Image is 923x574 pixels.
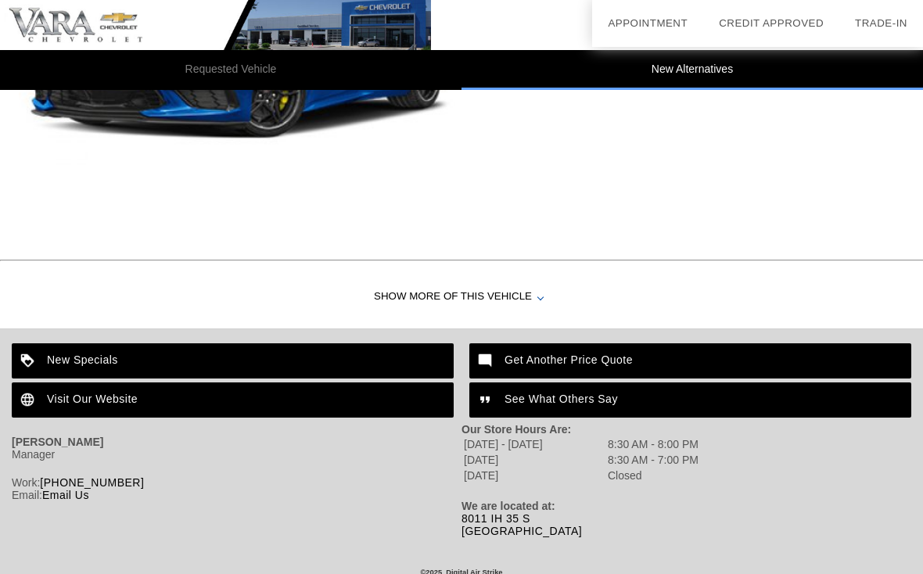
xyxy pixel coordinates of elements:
div: Work: [12,476,461,489]
a: Visit Our Website [12,382,454,418]
td: [DATE] [463,453,605,467]
a: New Specials [12,343,454,378]
a: Email Us [42,489,89,501]
td: Closed [607,468,699,483]
a: Trade-In [855,17,907,29]
strong: Our Store Hours Are: [461,423,571,436]
a: Get Another Price Quote [469,343,911,378]
div: Manager [12,448,461,461]
div: Email: [12,489,461,501]
td: [DATE] [463,468,605,483]
a: See What Others Say [469,382,911,418]
td: 8:30 AM - 7:00 PM [607,453,699,467]
li: New Alternatives [461,50,923,90]
strong: We are located at: [461,500,555,512]
img: ic_loyalty_white_24dp_2x.png [12,343,47,378]
img: ic_format_quote_white_24dp_2x.png [469,382,505,418]
a: Credit Approved [719,17,824,29]
img: ic_language_white_24dp_2x.png [12,382,47,418]
strong: [PERSON_NAME] [12,436,103,448]
a: [PHONE_NUMBER] [40,476,144,489]
td: [DATE] - [DATE] [463,437,605,451]
a: Appointment [608,17,688,29]
a: 8011 IH 35 S[GEOGRAPHIC_DATA] [461,512,582,537]
td: 8:30 AM - 8:00 PM [607,437,699,451]
img: ic_mode_comment_white_24dp_2x.png [469,343,505,378]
